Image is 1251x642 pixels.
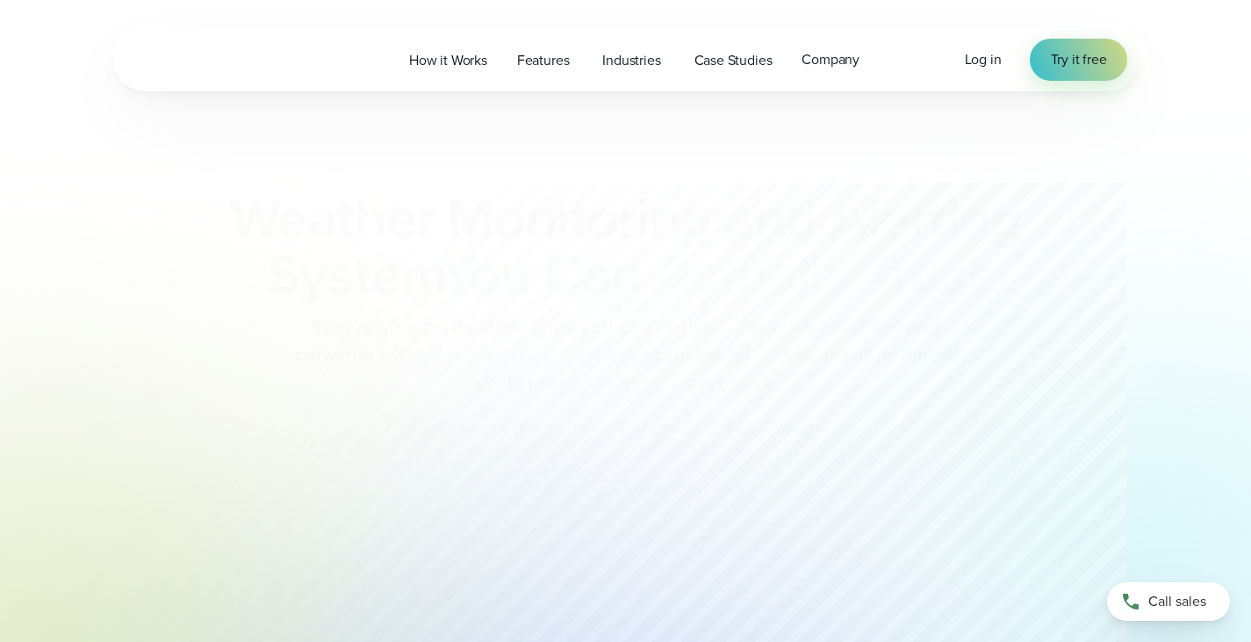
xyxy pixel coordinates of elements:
span: Industries [602,50,660,71]
span: How it Works [409,50,487,71]
span: Try it free [1051,49,1107,70]
span: Company [802,49,859,70]
a: Call sales [1107,582,1230,621]
a: Try it free [1030,39,1128,81]
span: Features [517,50,570,71]
a: Case Studies [679,42,787,78]
span: Log in [965,49,1002,69]
span: Case Studies [694,50,773,71]
a: How it Works [394,42,502,78]
span: Call sales [1148,591,1206,612]
a: Log in [965,49,1002,70]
